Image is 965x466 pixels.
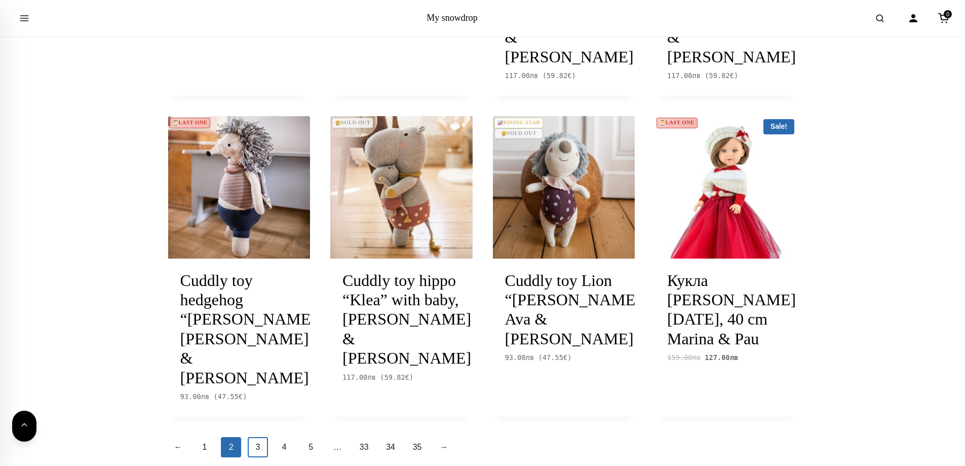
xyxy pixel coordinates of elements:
span: ( ) [214,392,247,401]
a: 34 [380,437,401,457]
a: 3 [248,437,268,457]
span: € [239,392,243,401]
a: Sale! ⏳LAST ONE [655,116,797,259]
span: 159.00 [667,353,701,362]
span: 47.55 [218,392,243,401]
a: Cuddly toy hedgehog “[PERSON_NAME]”, [PERSON_NAME] & [PERSON_NAME] [180,271,328,387]
span: лв [201,392,210,401]
span: 117.00 [505,71,538,80]
span: ( ) [380,373,413,381]
span: лв [692,353,701,362]
a: ⏳LAST ONE [168,116,311,259]
a: 📈RISING STAR😢SOLD OUT [493,116,635,259]
a: 😢SOLD OUT [330,116,473,259]
span: 93.00 [505,353,534,362]
span: Sale! [763,119,794,134]
span: € [563,353,567,362]
a: Account [902,7,924,29]
span: ( ) [543,71,576,80]
span: ( ) [538,353,572,362]
a: 4 [274,437,294,457]
span: лв [692,71,701,80]
button: Open search [866,4,894,32]
span: € [567,71,571,80]
a: 33 [354,437,374,457]
a: Кукла [PERSON_NAME][DATE], 40 cm Marina & Pau [667,271,796,348]
span: 117.00 [667,71,701,80]
span: 0 [944,10,952,18]
a: 1 [195,437,215,457]
span: лв [730,353,739,362]
span: 59.82 [384,373,410,381]
span: 47.55 [543,353,568,362]
span: 127.00 [705,353,738,362]
a: Cuddly toy Lion “[PERSON_NAME]”, Ava & [PERSON_NAME] [505,271,652,348]
span: 59.82 [547,71,572,80]
a: Cuddly toy hippo “Klea” with baby, [PERSON_NAME] & [PERSON_NAME] [342,271,471,368]
span: 59.82 [709,71,735,80]
button: Open menu [10,4,38,32]
span: лв [530,71,538,80]
span: 93.00 [180,392,210,401]
a: My snowdrop [427,13,478,23]
span: 2 [221,437,241,457]
span: ( ) [705,71,738,80]
span: лв [526,353,534,362]
span: 117.00 [342,373,376,381]
a: → [434,437,454,457]
a: ← [168,437,188,457]
span: лв [368,373,376,381]
a: 5 [301,437,321,457]
span: € [405,373,409,381]
span: … [327,437,348,457]
a: Cart [933,7,955,29]
a: 35 [407,437,428,457]
button: Back to top [12,411,36,442]
span: € [730,71,734,80]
